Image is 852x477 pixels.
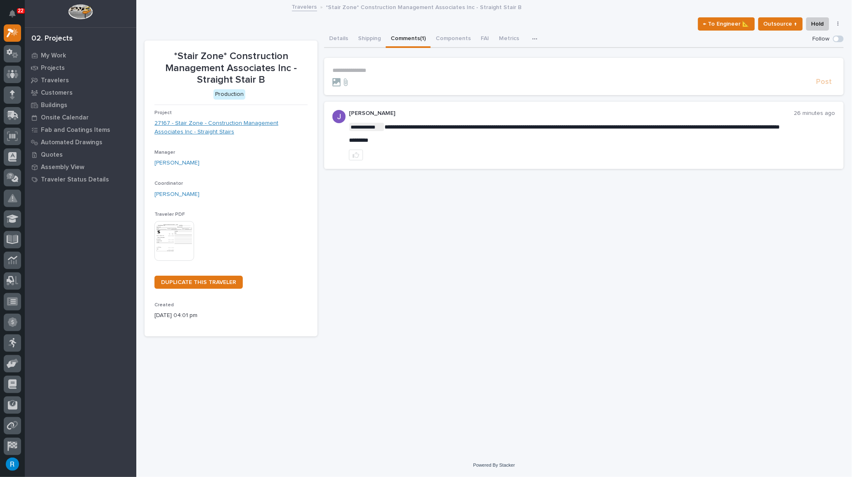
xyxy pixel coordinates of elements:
[154,276,243,289] a: DUPLICATE THIS TRAVELER
[813,77,835,87] button: Post
[4,456,21,473] button: users-avatar
[154,190,199,199] a: [PERSON_NAME]
[764,19,797,29] span: Outsource ↑
[41,64,65,72] p: Projects
[4,5,21,22] button: Notifications
[25,136,136,148] a: Automated Drawings
[806,17,829,31] button: Hold
[292,2,317,11] a: Travelers
[812,19,824,29] span: Hold
[25,148,136,161] a: Quotes
[25,49,136,62] a: My Work
[431,31,476,48] button: Components
[25,74,136,86] a: Travelers
[154,119,308,136] a: 27167 - Stair Zone - Construction Management Associates Inc - Straight Stairs
[214,89,245,100] div: Production
[326,2,522,11] p: *Stair Zone* Construction Management Associates Inc - Straight Stair B
[41,151,63,159] p: Quotes
[41,89,73,97] p: Customers
[349,150,363,160] button: like this post
[41,114,89,122] p: Onsite Calendar
[25,161,136,173] a: Assembly View
[18,8,24,14] p: 22
[794,110,835,117] p: 26 minutes ago
[41,126,110,134] p: Fab and Coatings Items
[154,150,175,155] span: Manager
[703,19,750,29] span: ← To Engineer 📐
[758,17,803,31] button: Outsource ↑
[494,31,524,48] button: Metrics
[332,110,346,123] img: AATXAJywsQtdZu1w-rz0-06ykoMAWJuusLdIj9kTasLJ=s96-c
[41,164,84,171] p: Assembly View
[353,31,386,48] button: Shipping
[161,279,236,285] span: DUPLICATE THIS TRAVELER
[154,181,183,186] span: Coordinator
[476,31,494,48] button: FAI
[25,124,136,136] a: Fab and Coatings Items
[31,34,73,43] div: 02. Projects
[386,31,431,48] button: Comments (1)
[25,62,136,74] a: Projects
[813,36,830,43] p: Follow
[349,110,794,117] p: [PERSON_NAME]
[25,86,136,99] a: Customers
[154,159,199,167] a: [PERSON_NAME]
[816,77,832,87] span: Post
[68,4,93,19] img: Workspace Logo
[154,212,185,217] span: Traveler PDF
[154,50,308,86] p: *Stair Zone* Construction Management Associates Inc - Straight Stair B
[41,139,102,146] p: Automated Drawings
[324,31,353,48] button: Details
[41,77,69,84] p: Travelers
[41,52,66,60] p: My Work
[41,176,109,184] p: Traveler Status Details
[473,463,515,467] a: Powered By Stacker
[698,17,755,31] button: ← To Engineer 📐
[25,173,136,186] a: Traveler Status Details
[25,99,136,111] a: Buildings
[25,111,136,124] a: Onsite Calendar
[154,311,308,320] p: [DATE] 04:01 pm
[41,102,67,109] p: Buildings
[10,10,21,23] div: Notifications22
[154,110,172,115] span: Project
[154,303,174,308] span: Created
